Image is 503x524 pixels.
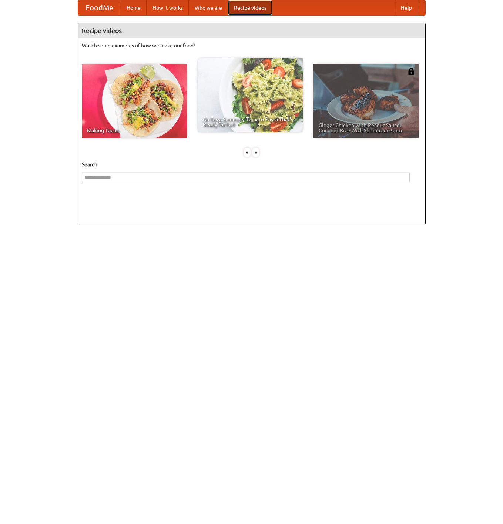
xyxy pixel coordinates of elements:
a: An Easy, Summery Tomato Pasta That's Ready for Fall [198,58,303,132]
a: FoodMe [78,0,121,15]
a: Recipe videos [228,0,272,15]
div: » [252,148,259,157]
img: 483408.png [408,68,415,75]
h4: Recipe videos [78,23,425,38]
a: How it works [147,0,189,15]
p: Watch some examples of how we make our food! [82,42,422,49]
a: Making Tacos [82,64,187,138]
a: Who we are [189,0,228,15]
div: « [244,148,251,157]
a: Help [395,0,418,15]
span: An Easy, Summery Tomato Pasta That's Ready for Fall [203,117,298,127]
span: Making Tacos [87,128,182,133]
h5: Search [82,161,422,168]
a: Home [121,0,147,15]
